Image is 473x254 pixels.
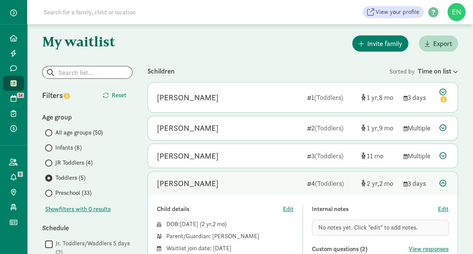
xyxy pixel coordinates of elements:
span: 2 [202,220,213,228]
button: Export [419,35,458,52]
span: 11 [367,151,383,160]
button: Edit [438,205,449,214]
span: 6 [18,171,23,177]
div: Sorted by [389,66,458,76]
span: (Toddlers) [314,93,343,102]
span: JR Toddlers (4) [55,158,93,167]
span: View your profile [376,8,419,17]
div: [object Object] [361,151,397,161]
span: No notes yet. Click "edit" to add notes. [318,223,418,231]
span: 2 [213,220,225,228]
div: Waitlist join date: [DATE] [166,244,294,253]
div: 3 days [403,178,433,188]
div: 3 [307,151,355,161]
h1: My waitlist [42,34,132,49]
div: Internal notes [312,205,438,214]
div: Parent/Guardian: [PERSON_NAME] [166,232,294,241]
div: Schedule [42,223,132,233]
span: 1 [367,93,379,102]
span: (Toddlers) [315,124,344,132]
button: Showfilters with 0 results [45,205,111,214]
div: Simon K [157,150,219,162]
iframe: Chat Widget [435,218,473,254]
div: DOB: ( ) [166,220,294,229]
span: Invite family [367,38,402,49]
a: 6 [3,170,24,185]
div: Child details [157,205,283,214]
div: 4 [307,178,355,188]
button: Reset [97,88,132,103]
span: Show filters with 0 results [45,205,111,214]
a: 14 [3,91,24,106]
span: 1 [367,124,379,132]
span: Preschool (33) [55,188,91,197]
span: Infants (8) [55,143,82,152]
span: Reset [112,91,126,100]
div: Custom questions (2) [312,245,409,254]
button: Invite family [352,35,408,52]
div: Time on list [418,66,458,76]
a: View your profile [363,6,424,18]
div: Multiple [403,151,433,161]
div: Quade Vaughan [157,92,219,104]
span: 9 [379,124,393,132]
button: Edit [283,205,294,214]
div: 1 [307,92,355,103]
div: 2 [307,123,355,133]
span: 14 [17,93,24,98]
span: Toddlers (5) [55,173,85,182]
div: Maxine D [157,122,219,134]
div: 3 days [403,92,433,103]
span: 2 [379,179,393,188]
div: [object Object] [361,92,397,103]
button: View responses [409,245,449,254]
div: Finley Ignacio [157,177,219,190]
input: Search list... [43,66,132,78]
span: Export [433,38,452,49]
span: (Toddlers) [315,151,344,160]
div: [object Object] [361,123,397,133]
div: 5 children [148,66,389,76]
div: Age group [42,112,132,122]
span: 8 [379,93,393,102]
div: [object Object] [361,178,397,188]
span: All age groups (50) [55,128,103,137]
span: 2 [367,179,379,188]
span: [DATE] [180,220,198,228]
span: (Toddlers) [315,179,344,188]
div: Multiple [403,123,433,133]
input: Search for a family, child or location [39,5,250,20]
div: Filters [42,90,87,101]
